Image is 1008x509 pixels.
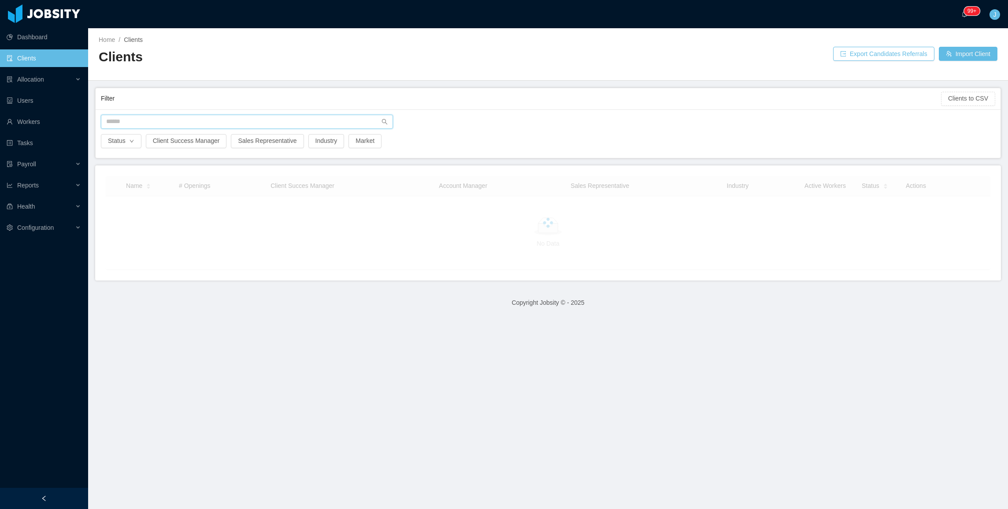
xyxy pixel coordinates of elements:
i: icon: setting [7,225,13,231]
i: icon: bell [961,11,967,17]
span: Clients [124,36,143,43]
i: icon: solution [7,76,13,82]
i: icon: search [382,119,388,125]
a: icon: pie-chartDashboard [7,28,81,46]
span: / [119,36,120,43]
h2: Clients [99,48,548,66]
a: icon: robotUsers [7,92,81,109]
i: icon: file-protect [7,161,13,167]
span: Reports [17,182,39,189]
button: Market [348,134,382,148]
a: Home [99,36,115,43]
button: Statusicon: down [101,134,141,148]
sup: 166 [964,7,980,15]
span: Payroll [17,161,36,168]
span: Health [17,203,35,210]
footer: Copyright Jobsity © - 2025 [88,288,1008,318]
a: icon: profileTasks [7,134,81,152]
a: icon: userWorkers [7,113,81,131]
button: icon: usergroup-addImport Client [939,47,997,61]
button: Industry [308,134,345,148]
i: icon: medicine-box [7,203,13,210]
a: icon: auditClients [7,49,81,67]
span: Configuration [17,224,54,231]
span: Allocation [17,76,44,83]
span: J [993,9,997,20]
button: Sales Representative [231,134,304,148]
button: Clients to CSV [941,92,995,106]
i: icon: line-chart [7,182,13,188]
div: Filter [101,90,941,107]
button: icon: exportExport Candidates Referrals [833,47,934,61]
button: Client Success Manager [146,134,227,148]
